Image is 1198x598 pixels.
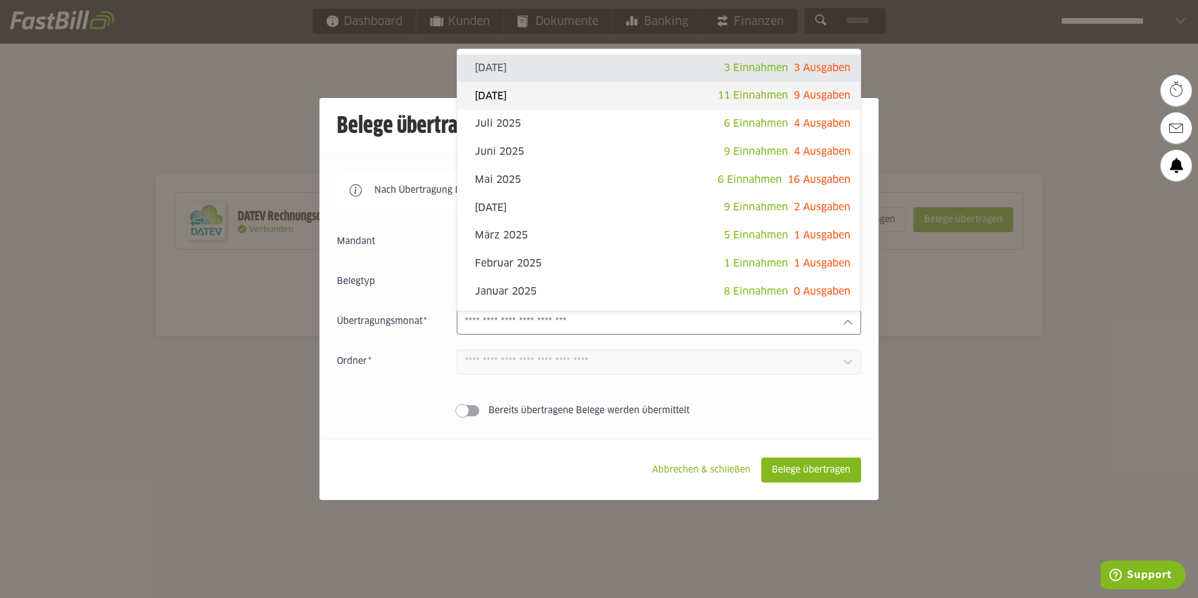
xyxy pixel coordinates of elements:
span: 3 Einnahmen [724,63,788,73]
iframe: Öffnet ein Widget, in dem Sie weitere Informationen finden [1101,561,1186,592]
sl-button: Belege übertragen [761,458,861,483]
span: 9 Ausgaben [794,91,850,100]
span: 6 Einnahmen [718,175,782,185]
span: 3 Ausgaben [794,63,850,73]
span: 1 Einnahmen [724,258,788,268]
span: 2 Ausgaben [794,202,850,212]
span: 11 Einnahmen [718,91,788,100]
sl-button: Abbrechen & schließen [641,458,761,483]
span: 0 Ausgaben [794,287,850,297]
sl-option: [DATE] [457,82,860,110]
span: 1 Ausgaben [794,258,850,268]
span: 6 Einnahmen [724,119,788,129]
sl-switch: Bereits übertragene Belege werden übermittelt [337,404,861,417]
sl-option: Februar 2025 [457,250,860,278]
sl-option: Juli 2025 [457,110,860,138]
sl-option: März 2025 [457,222,860,250]
span: 9 Einnahmen [724,202,788,212]
span: 8 Einnahmen [724,287,788,297]
span: 16 Ausgaben [787,175,850,185]
sl-option: Juni 2025 [457,138,860,166]
sl-option: [DATE] [457,194,860,222]
span: 4 Ausgaben [794,119,850,129]
span: 1 Ausgaben [794,230,850,240]
sl-option: [DATE] [457,54,860,82]
span: 4 Ausgaben [794,147,850,157]
span: 9 Einnahmen [724,147,788,157]
sl-option: Mai 2025 [457,166,860,194]
sl-option: Januar 2025 [457,278,860,306]
span: 5 Einnahmen [724,230,788,240]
